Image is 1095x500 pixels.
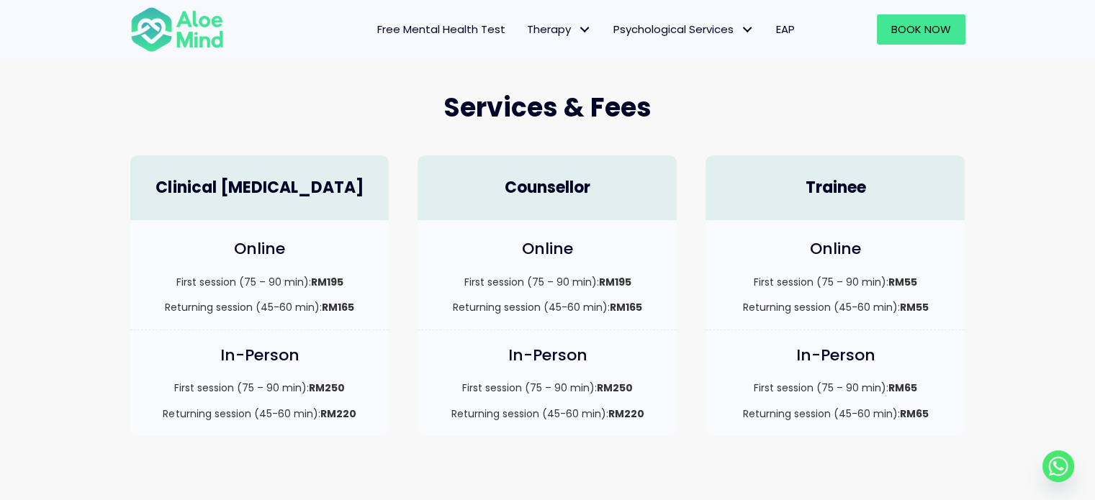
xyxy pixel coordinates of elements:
[130,6,224,53] img: Aloe mind Logo
[597,381,633,395] strong: RM250
[432,406,662,421] p: Returning session (45-60 min):
[888,275,917,289] strong: RM55
[443,89,652,126] span: Services & Fees
[899,406,928,421] strong: RM65
[720,238,950,260] h4: Online
[737,19,758,40] span: Psychological Services: submenu
[309,381,345,395] strong: RM250
[377,22,505,37] span: Free Mental Health Test
[432,238,662,260] h4: Online
[145,275,375,289] p: First session (75 – 90 min):
[432,381,662,395] p: First session (75 – 90 min):
[888,381,917,395] strong: RM65
[899,300,928,314] strong: RM55
[432,345,662,367] h4: In-Person
[613,22,754,37] span: Psychological Services
[1042,450,1074,482] a: Whatsapp
[516,14,603,45] a: TherapyTherapy: submenu
[891,22,951,37] span: Book Now
[366,14,516,45] a: Free Mental Health Test
[720,275,950,289] p: First session (75 – 90 min):
[322,300,354,314] strong: RM165
[145,381,375,395] p: First session (75 – 90 min):
[145,177,375,199] h4: Clinical [MEDICAL_DATA]
[603,14,765,45] a: Psychological ServicesPsychological Services: submenu
[432,177,662,199] h4: Counsellor
[720,177,950,199] h4: Trainee
[145,300,375,314] p: Returning session (45-60 min):
[310,275,343,289] strong: RM195
[720,300,950,314] p: Returning session (45-60 min):
[720,345,950,367] h4: In-Person
[776,22,795,37] span: EAP
[527,22,592,37] span: Therapy
[877,14,965,45] a: Book Now
[432,300,662,314] p: Returning session (45-60 min):
[432,275,662,289] p: First session (75 – 90 min):
[598,275,631,289] strong: RM195
[145,238,375,260] h4: Online
[608,406,644,421] strong: RM220
[145,406,375,421] p: Returning session (45-60 min):
[765,14,806,45] a: EAP
[145,345,375,367] h4: In-Person
[574,19,595,40] span: Therapy: submenu
[243,14,806,45] nav: Menu
[320,406,356,421] strong: RM220
[720,406,950,421] p: Returning session (45-60 min):
[720,381,950,395] p: First session (75 – 90 min):
[610,300,642,314] strong: RM165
